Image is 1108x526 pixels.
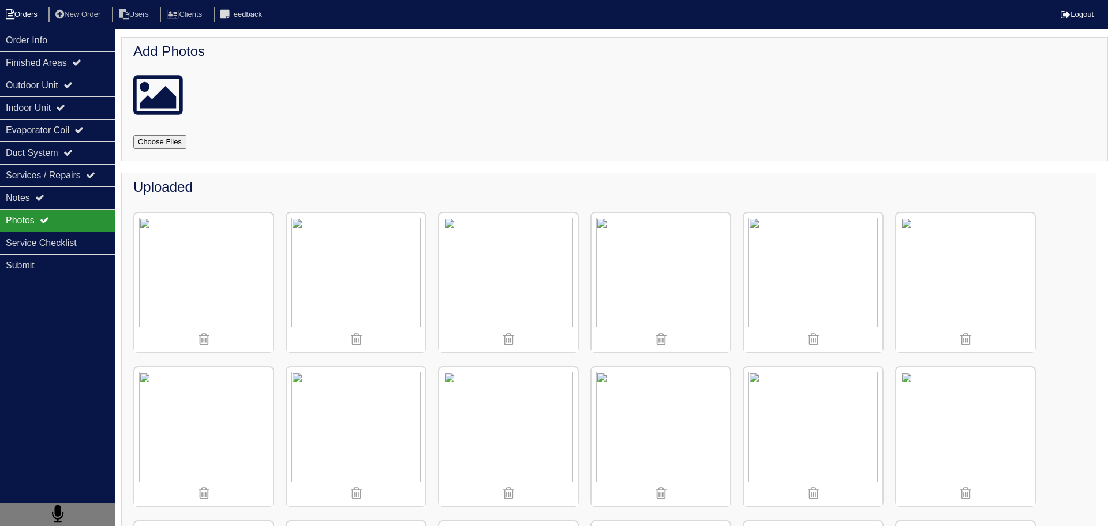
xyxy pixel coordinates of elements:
[1061,10,1094,18] a: Logout
[744,213,882,352] img: 1r6vm3fjshx4embyxr4sy87y25o0
[112,10,158,18] a: Users
[439,367,578,506] img: skfvdiqh2lpb769fsjhwmd12xh9h
[160,10,211,18] a: Clients
[287,367,425,506] img: kdhqa6jax4yyaqzeo4qa077utznu
[592,367,730,506] img: a3v8y4tzlsb14vtew814727xla9p
[896,213,1035,352] img: o5nq9vkotwdic4ugx64cz524n0k1
[133,179,1090,196] h4: Uploaded
[134,213,273,352] img: giei16cil2bx6v7r4hxanwny2hl2
[48,10,110,18] a: New Order
[896,367,1035,506] img: a9jgegpbhejcgfgzwh23x11e33z8
[48,7,110,23] li: New Order
[744,367,882,506] img: zi23nfm0tua4z7kq4yd92p2hs1bi
[112,7,158,23] li: Users
[592,213,730,352] img: uzwau8bj4ns55cc456mx58kqbkzh
[214,7,271,23] li: Feedback
[439,213,578,352] img: k8plj2mh5xz1it3xjym7vx5b7ysf
[160,7,211,23] li: Clients
[133,43,1102,60] h4: Add Photos
[287,213,425,352] img: fd8ftw0s8puqubuks7f6co3aeedc
[134,367,273,506] img: 289og9ov0tb85icq7u92tn17a567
